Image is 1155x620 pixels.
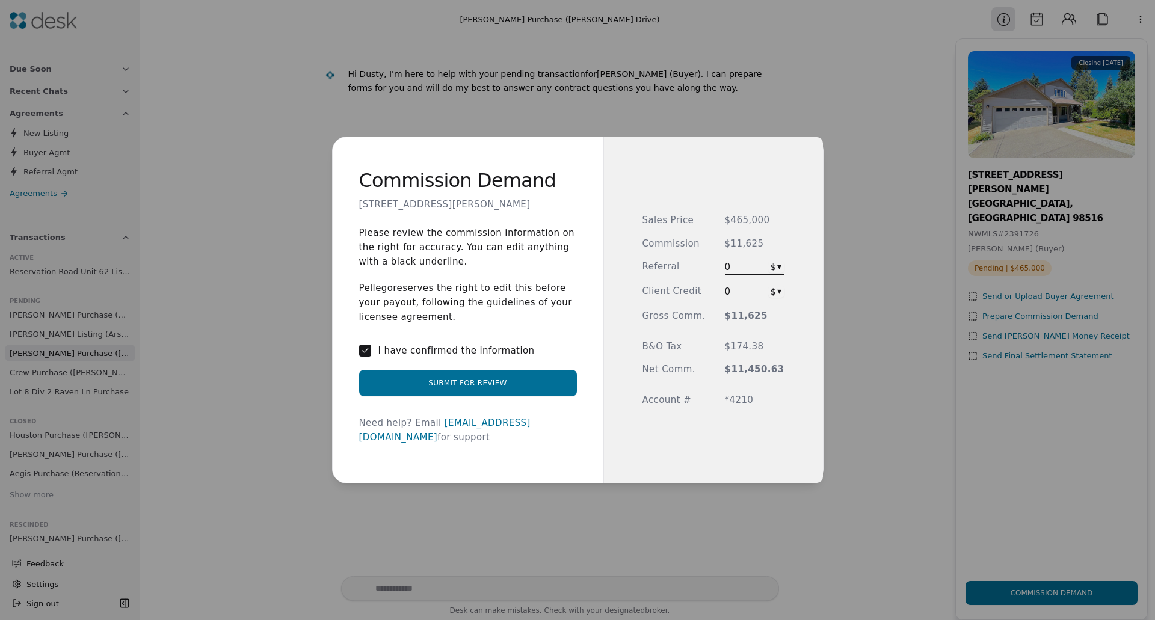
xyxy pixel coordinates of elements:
[378,343,535,358] label: I have confirmed the information
[359,417,531,443] a: [EMAIL_ADDRESS][DOMAIN_NAME]
[725,340,784,354] span: $174.38
[359,226,577,269] p: Please review the commission information on the right for accuracy. You can edit anything with a ...
[642,213,706,227] span: Sales Price
[725,393,784,407] span: *4210
[359,370,577,396] button: Submit for Review
[725,213,784,227] span: $465,000
[725,284,763,299] span: 0
[642,237,706,251] span: Commission
[642,309,706,323] span: Gross Comm.
[642,340,706,354] span: B&O Tax
[642,284,706,299] span: Client Credit
[359,176,556,186] h2: Commission Demand
[768,261,784,273] button: $
[725,309,784,323] span: $11,625
[777,284,781,298] div: ▾
[359,416,577,444] div: Need help? Email
[725,260,763,274] span: 0
[777,260,781,273] div: ▾
[642,363,706,376] span: Net Comm.
[359,198,531,212] p: [STREET_ADDRESS][PERSON_NAME]
[725,237,784,251] span: $11,625
[642,260,706,275] span: Referral
[725,363,784,376] span: $11,450.63
[437,432,490,443] span: for support
[359,281,577,324] p: Pellego reserves the right to edit this before your payout, following the guidelines of your lice...
[768,286,784,298] button: $
[642,393,706,407] span: Account #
